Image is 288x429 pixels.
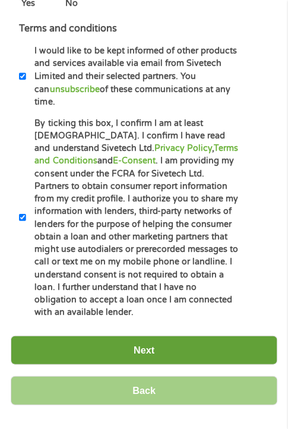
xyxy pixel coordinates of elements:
input: Back [11,376,277,405]
a: unsubscribe [49,84,99,94]
label: I would like to be kept informed of other products and services available via email from Sivetech... [26,45,238,108]
a: E-Consent [112,155,155,165]
label: Terms and conditions [19,23,117,35]
a: Privacy Policy [154,143,211,153]
label: By ticking this box, I confirm I am at least [DEMOGRAPHIC_DATA]. I confirm I have read and unders... [26,116,238,318]
input: Next [11,335,277,364]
